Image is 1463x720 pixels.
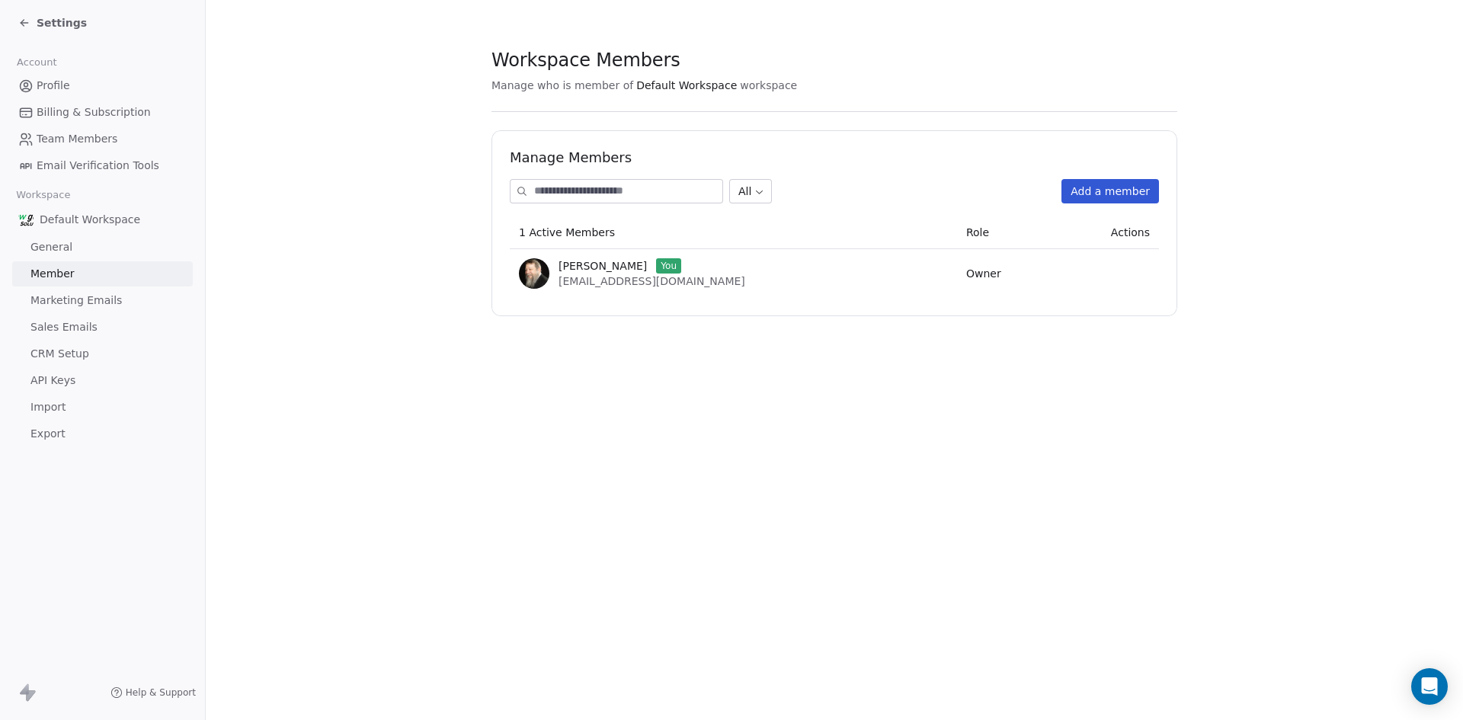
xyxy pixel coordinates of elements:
span: Role [966,226,989,238]
span: Help & Support [126,686,196,699]
img: Ycu2NR7wZUIoTS-IAclDt0C7AK5oT4i5OnY662Xlfu8 [519,258,549,289]
span: 1 Active Members [519,226,615,238]
span: Default Workspace [40,212,140,227]
span: Workspace Members [491,49,680,72]
a: Member [12,261,193,286]
a: Sales Emails [12,315,193,340]
span: Default Workspace [636,78,737,93]
span: workspace [740,78,797,93]
a: CRM Setup [12,341,193,366]
span: Email Verification Tools [37,158,159,174]
a: Team Members [12,126,193,152]
div: Open Intercom Messenger [1411,668,1448,705]
span: Team Members [37,131,117,147]
a: Email Verification Tools [12,153,193,178]
a: Help & Support [110,686,196,699]
span: Owner [966,267,1001,280]
span: Settings [37,15,87,30]
a: Settings [18,15,87,30]
a: General [12,235,193,260]
span: CRM Setup [30,346,89,362]
a: Export [12,421,193,446]
span: Sales Emails [30,319,98,335]
a: Import [12,395,193,420]
span: Manage who is member of [491,78,633,93]
span: Billing & Subscription [37,104,151,120]
span: Actions [1111,226,1150,238]
span: [PERSON_NAME] [559,258,647,274]
span: Workspace [10,184,77,206]
a: Marketing Emails [12,288,193,313]
span: Profile [37,78,70,94]
button: Add a member [1061,179,1159,203]
span: Member [30,266,75,282]
img: grow%20gelt%20logo%20(2).png [18,212,34,227]
span: General [30,239,72,255]
span: Account [10,51,63,74]
span: [EMAIL_ADDRESS][DOMAIN_NAME] [559,275,745,287]
a: API Keys [12,368,193,393]
span: Marketing Emails [30,293,122,309]
span: Import [30,399,66,415]
a: Profile [12,73,193,98]
h1: Manage Members [510,149,1159,167]
span: You [656,258,681,274]
span: Export [30,426,66,442]
span: API Keys [30,373,75,389]
a: Billing & Subscription [12,100,193,125]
